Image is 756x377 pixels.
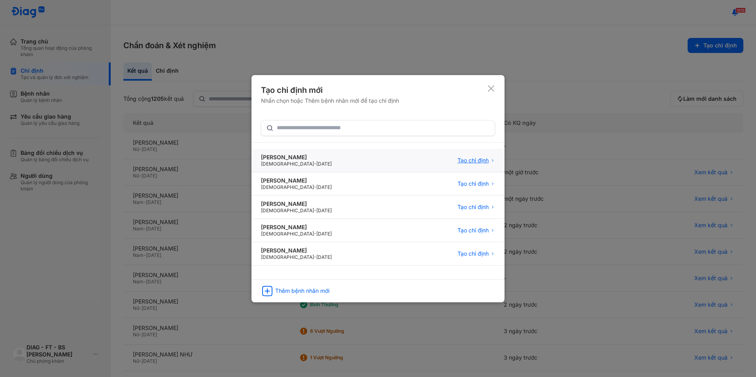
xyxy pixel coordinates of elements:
span: [DEMOGRAPHIC_DATA] [261,184,314,190]
span: [DEMOGRAPHIC_DATA] [261,207,314,213]
div: [PERSON_NAME] [261,177,332,184]
span: Tạo chỉ định [457,250,489,257]
span: [DATE] [316,231,332,237]
div: Thêm bệnh nhân mới [275,287,329,294]
span: [DATE] [316,184,332,190]
span: [DATE] [316,207,332,213]
span: - [314,207,316,213]
span: - [314,254,316,260]
div: [PERSON_NAME] [261,224,332,231]
span: Tạo chỉ định [457,227,489,234]
span: Tạo chỉ định [457,157,489,164]
span: - [314,161,316,167]
span: [DEMOGRAPHIC_DATA] [261,254,314,260]
div: [PERSON_NAME] [261,247,332,254]
span: [DATE] [316,254,332,260]
div: [PERSON_NAME] [261,200,332,207]
span: - [314,231,316,237]
span: [DATE] [316,161,332,167]
span: Tạo chỉ định [457,204,489,211]
div: Tạo chỉ định mới [261,85,399,96]
span: - [314,184,316,190]
span: Tạo chỉ định [457,180,489,187]
div: [PERSON_NAME] [261,154,332,161]
div: Nhấn chọn hoặc Thêm bệnh nhân mới để tạo chỉ định [261,97,399,104]
span: [DEMOGRAPHIC_DATA] [261,161,314,167]
span: [DEMOGRAPHIC_DATA] [261,231,314,237]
